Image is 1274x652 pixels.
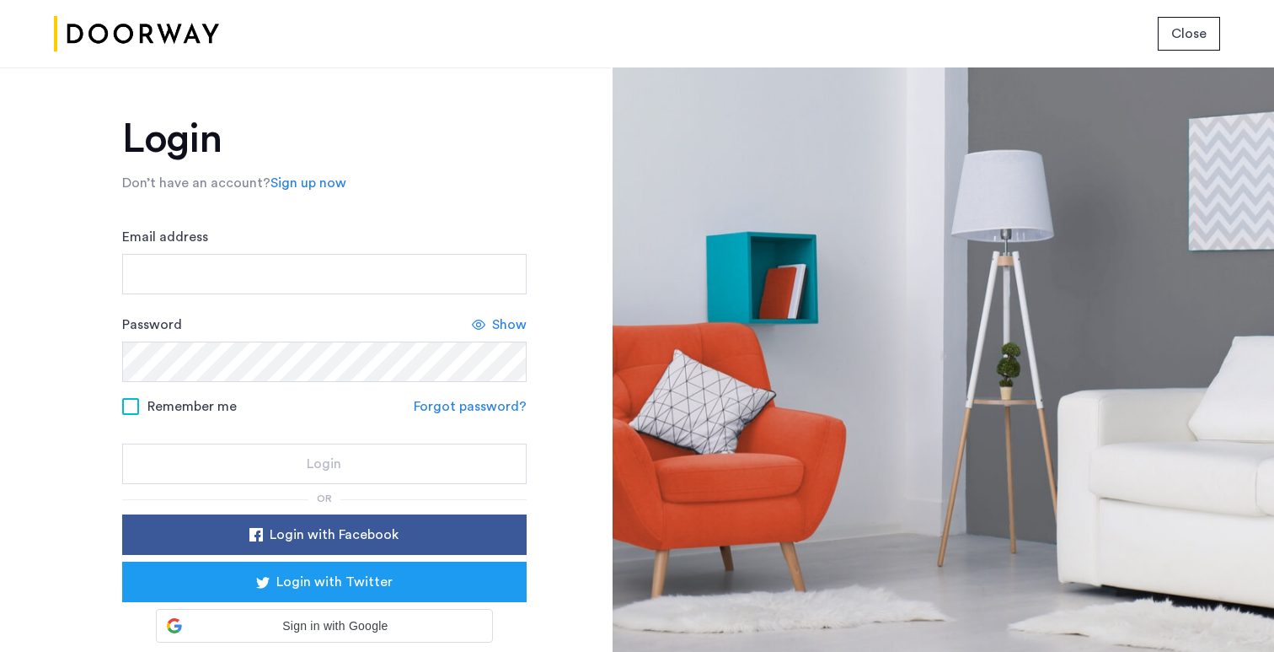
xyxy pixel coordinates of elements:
[122,176,270,190] span: Don’t have an account?
[414,396,527,417] a: Forgot password?
[122,515,527,555] button: button
[122,444,527,484] button: button
[317,493,332,504] span: or
[156,609,493,643] div: Sign in with Google
[307,454,341,474] span: Login
[54,3,219,66] img: logo
[122,227,208,247] label: Email address
[270,525,399,545] span: Login with Facebook
[276,572,393,592] span: Login with Twitter
[1158,17,1220,51] button: button
[122,562,527,602] button: button
[122,119,527,159] h1: Login
[1171,24,1207,44] span: Close
[189,617,482,635] span: Sign in with Google
[270,173,346,193] a: Sign up now
[147,396,237,417] span: Remember me
[122,315,182,335] label: Password
[492,315,527,335] span: Show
